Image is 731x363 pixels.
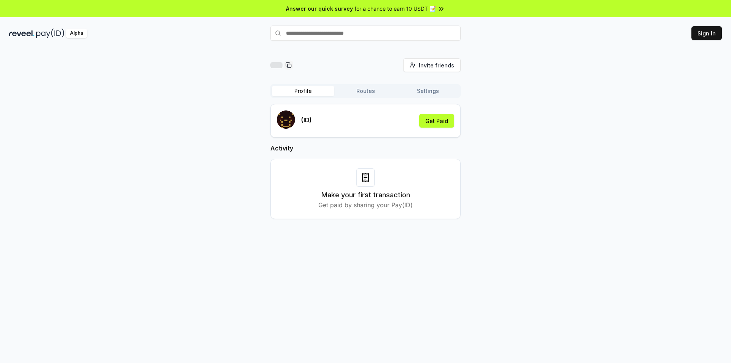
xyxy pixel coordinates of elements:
[66,29,87,38] div: Alpha
[321,190,410,200] h3: Make your first transaction
[318,200,413,209] p: Get paid by sharing your Pay(ID)
[36,29,64,38] img: pay_id
[354,5,436,13] span: for a chance to earn 10 USDT 📝
[403,58,461,72] button: Invite friends
[419,61,454,69] span: Invite friends
[419,114,454,128] button: Get Paid
[334,86,397,96] button: Routes
[691,26,722,40] button: Sign In
[270,144,461,153] h2: Activity
[286,5,353,13] span: Answer our quick survey
[272,86,334,96] button: Profile
[301,115,312,125] p: (ID)
[397,86,459,96] button: Settings
[9,29,35,38] img: reveel_dark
